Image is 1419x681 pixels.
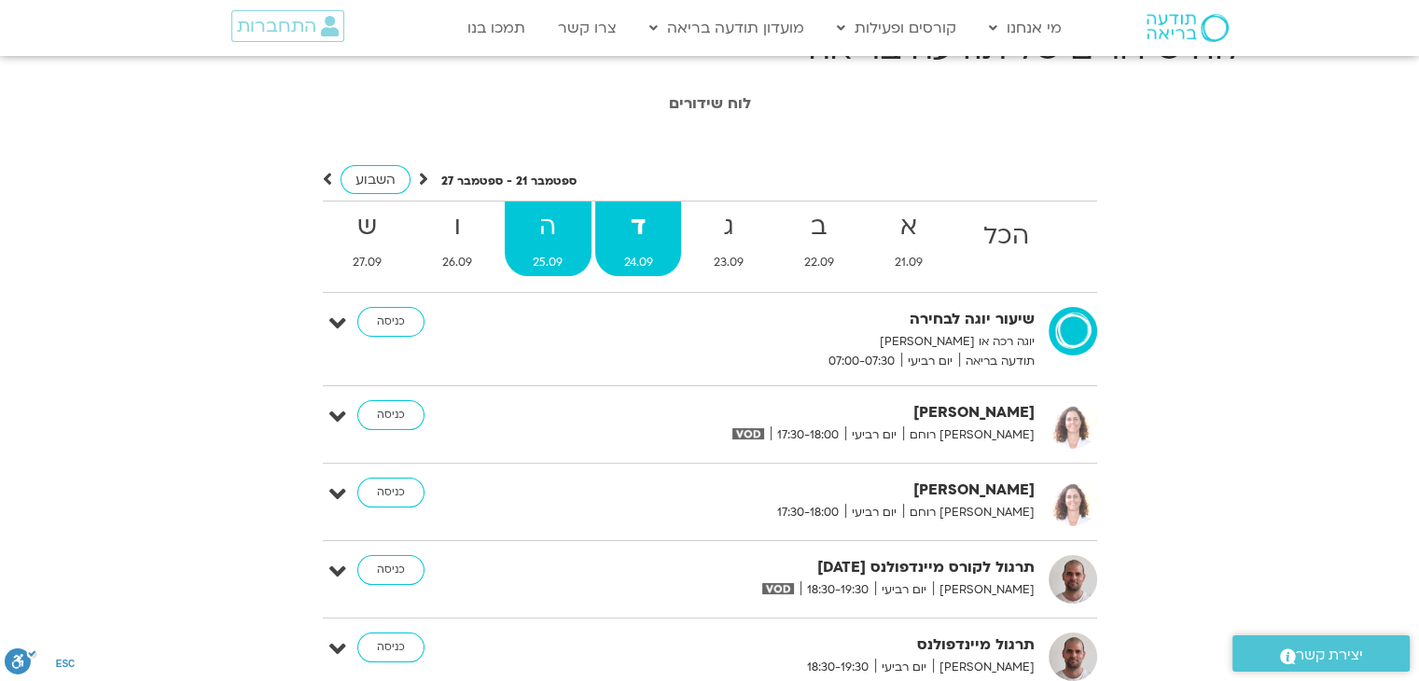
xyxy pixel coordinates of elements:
[822,352,901,371] span: 07:00-07:30
[845,503,903,522] span: יום רביעי
[685,206,772,248] strong: ג
[357,400,424,430] a: כניסה
[845,425,903,445] span: יום רביעי
[414,206,501,248] strong: ו
[762,583,793,594] img: vodicon
[577,478,1035,503] strong: [PERSON_NAME]
[355,171,396,188] span: השבוע
[875,580,933,600] span: יום רביעי
[866,253,951,272] span: 21.09
[577,400,1035,425] strong: [PERSON_NAME]
[505,202,591,276] a: ה25.09
[458,10,535,46] a: תמכו בנו
[441,172,577,191] p: ספטמבר 21 - ספטמבר 27
[1232,635,1410,672] a: יצירת קשר
[800,658,875,677] span: 18:30-19:30
[237,16,316,36] span: התחברות
[325,206,410,248] strong: ש
[414,202,501,276] a: ו26.09
[903,503,1035,522] span: [PERSON_NAME] רוחם
[577,307,1035,332] strong: שיעור יוגה לבחירה
[595,206,681,248] strong: ד
[903,425,1035,445] span: [PERSON_NAME] רוחם
[505,253,591,272] span: 25.09
[954,202,1057,276] a: הכל
[685,202,772,276] a: ג23.09
[577,332,1035,352] p: יוגה רכה או [PERSON_NAME]
[577,555,1035,580] strong: תרגול לקורס מיינדפולנס [DATE]
[866,202,951,276] a: א21.09
[933,580,1035,600] span: [PERSON_NAME]
[577,632,1035,658] strong: תרגול מיינדפולנס
[357,478,424,507] a: כניסה
[775,202,862,276] a: ב22.09
[732,428,763,439] img: vodicon
[875,658,933,677] span: יום רביעי
[800,580,875,600] span: 18:30-19:30
[775,206,862,248] strong: ב
[357,555,424,585] a: כניסה
[325,202,410,276] a: ש27.09
[357,632,424,662] a: כניסה
[866,206,951,248] strong: א
[828,10,966,46] a: קורסים ופעילות
[1296,643,1363,668] span: יצירת קשר
[954,215,1057,257] strong: הכל
[771,425,845,445] span: 17:30-18:00
[357,307,424,337] a: כניסה
[775,253,862,272] span: 22.09
[341,165,410,194] a: השבוע
[505,206,591,248] strong: ה
[771,503,845,522] span: 17:30-18:00
[980,10,1071,46] a: מי אנחנו
[959,352,1035,371] span: תודעה בריאה
[901,352,959,371] span: יום רביעי
[595,253,681,272] span: 24.09
[231,10,344,42] a: התחברות
[325,253,410,272] span: 27.09
[685,253,772,272] span: 23.09
[188,95,1232,112] h1: לוח שידורים
[1147,14,1229,42] img: תודעה בריאה
[933,658,1035,677] span: [PERSON_NAME]
[640,10,814,46] a: מועדון תודעה בריאה
[549,10,626,46] a: צרו קשר
[595,202,681,276] a: ד24.09
[414,253,501,272] span: 26.09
